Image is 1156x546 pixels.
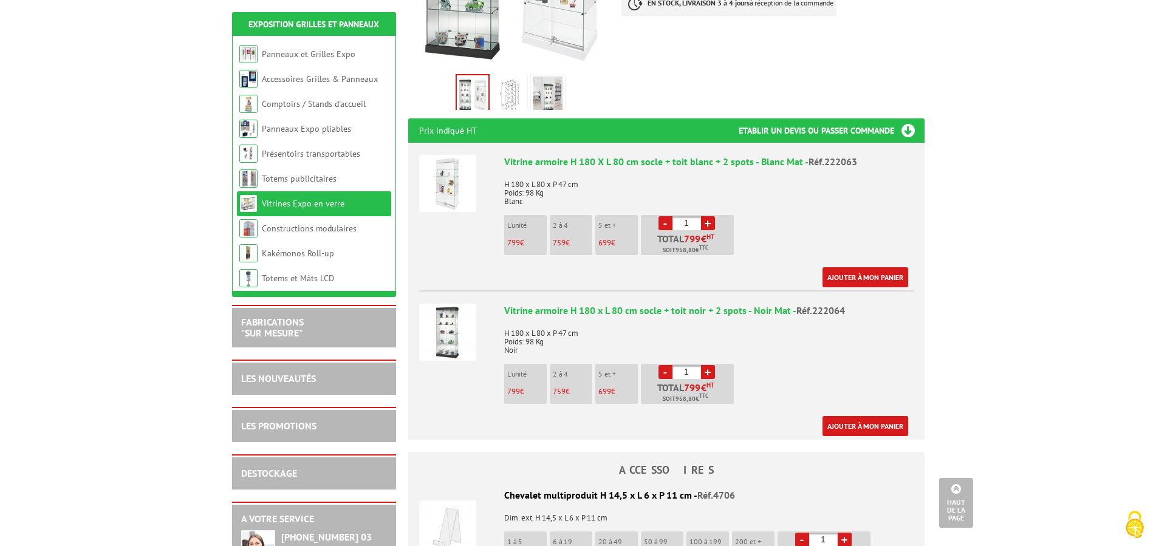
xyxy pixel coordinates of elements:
p: 5 et + [598,221,638,230]
sup: HT [706,381,714,389]
h4: ACCESSOIRES [408,464,925,476]
p: 2 à 4 [553,370,592,378]
p: Prix indiqué HT [419,118,477,143]
div: Vitrine armoire H 180 x L 80 cm socle + toit noir + 2 spots - Noir Mat - [504,304,914,318]
a: Ajouter à mon panier [823,416,908,436]
span: Réf.4706 [697,489,735,501]
img: Totems publicitaires [239,169,258,188]
a: Constructions modulaires [262,223,357,234]
div: Chevalet multiproduit H 14,5 x L 6 x P 11 cm - [419,488,914,502]
img: Constructions modulaires [239,219,258,237]
a: LES PROMOTIONS [241,420,316,432]
a: - [658,216,672,230]
sup: HT [706,233,714,241]
img: Accessoires Grilles & Panneaux [239,70,258,88]
a: Comptoirs / Stands d'accueil [262,98,366,109]
a: Totems et Mâts LCD [262,273,334,284]
h2: A votre service [241,514,387,525]
a: FABRICATIONS"Sur Mesure" [241,316,304,339]
span: € [701,383,706,392]
a: Panneaux Expo pliables [262,123,351,134]
span: 699 [598,237,611,248]
img: Vitrine armoire H 180 x L 80 cm socle + toit noir + 2 spots - Noir Mat [419,304,476,361]
p: L'unité [507,370,547,378]
span: 799 [684,234,701,244]
span: Réf.222063 [809,155,857,168]
p: 200 et + [735,537,775,546]
a: Haut de la page [939,478,973,528]
span: 799 [684,383,701,392]
span: 958,80 [675,245,696,255]
sup: TTC [699,392,708,399]
p: € [553,239,592,247]
p: 20 à 49 [598,537,638,546]
img: Cookies (fenêtre modale) [1120,510,1150,540]
p: L'unité [507,221,547,230]
img: Vitrines Expo en verre [239,194,258,213]
p: Dim. ext. H 14,5 x L 6 x P 11 cm [419,505,914,522]
span: 699 [598,386,611,397]
p: H 180 x L 80 x P 47 cm Poids: 98 Kg Noir [504,321,914,355]
strong: [PHONE_NUMBER] 03 [281,531,372,543]
a: DESTOCKAGE [241,467,297,479]
a: Présentoirs transportables [262,148,360,159]
p: 6 à 19 [553,537,592,546]
img: Panneaux et Grilles Expo [239,45,258,63]
img: Panneaux Expo pliables [239,120,258,138]
img: 222063_222064_vitrine_exposition_roulettes_verre.jpg [457,75,488,113]
span: Soit € [663,394,708,404]
a: + [701,216,715,230]
img: Totems et Mâts LCD [239,269,258,287]
a: + [701,365,715,379]
img: Comptoirs / Stands d'accueil [239,95,258,113]
p: 50 à 99 [644,537,683,546]
a: - [658,365,672,379]
div: Vitrine armoire H 180 X L 80 cm socle + toit blanc + 2 spots - Blanc Mat - [504,155,914,169]
img: Kakémonos Roll-up [239,244,258,262]
span: Réf.222064 [796,304,845,316]
a: LES NOUVEAUTÉS [241,372,316,384]
a: Totems publicitaires [262,173,337,184]
p: 1 à 5 [507,537,547,546]
p: € [507,239,547,247]
p: € [598,387,638,396]
span: 799 [507,237,520,248]
a: Kakémonos Roll-up [262,248,334,259]
span: 759 [553,237,566,248]
span: 799 [507,386,520,397]
img: Présentoirs transportables [239,145,258,163]
span: 958,80 [675,394,696,404]
p: 100 à 199 [689,537,729,546]
p: Total [644,383,734,404]
a: Ajouter à mon panier [823,267,908,287]
span: € [701,234,706,244]
a: Panneaux et Grilles Expo [262,49,355,60]
p: € [598,239,638,247]
a: Vitrines Expo en verre [262,198,344,209]
p: 2 à 4 [553,221,592,230]
p: Total [644,234,734,255]
img: vitrine_exposition_verre_secusise_roulettes_verre_2spots_blanc_noir_croquis_shema_222063.jpg [496,77,525,114]
p: H 180 x L 80 x P 47 cm Poids: 98 Kg Blanc [504,172,914,206]
p: € [507,387,547,396]
h3: Etablir un devis ou passer commande [739,118,925,143]
button: Cookies (fenêtre modale) [1113,505,1156,546]
img: 222063_vitrine_exposition_roulettes_verre_situation.jpg [533,77,563,114]
span: 759 [553,386,566,397]
p: 5 et + [598,370,638,378]
sup: TTC [699,244,708,251]
span: Soit € [663,245,708,255]
a: Exposition Grilles et Panneaux [248,19,379,30]
img: Vitrine armoire H 180 X L 80 cm socle + toit blanc + 2 spots - Blanc Mat [419,155,476,212]
a: Accessoires Grilles & Panneaux [262,73,378,84]
p: € [553,387,592,396]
